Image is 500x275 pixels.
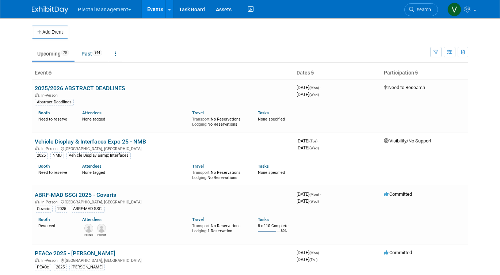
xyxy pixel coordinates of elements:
span: None specified [258,117,285,122]
span: [DATE] [297,92,319,97]
div: None tagged [82,115,186,122]
span: [DATE] [297,250,321,255]
span: - [318,138,320,144]
span: In-Person [41,258,60,263]
span: (Mon) [309,251,319,255]
span: (Tue) [309,139,317,143]
span: Transport: [192,117,211,122]
div: Covaris [35,206,53,212]
span: (Mon) [309,192,319,196]
span: Lodging: [192,175,207,180]
span: In-Person [41,93,60,98]
span: Lodging: [192,229,207,233]
a: Vehicle Display & Interfaces Expo 25 - NMB [35,138,146,145]
span: - [320,250,321,255]
a: 2025/2026 ABSTRACT DEADLINES [35,85,125,92]
a: Tasks [258,110,269,115]
a: Booth [38,164,50,169]
img: Valerie Weld [447,3,461,16]
div: Sujash Chatterjee [97,233,106,237]
div: Abstract Deadlines [35,99,74,106]
div: No Reservations No Reservations [192,169,247,180]
span: Search [414,7,431,12]
div: 2025 [55,206,68,212]
span: (Wed) [309,93,319,97]
img: In-Person Event [35,146,39,150]
span: In-Person [41,200,60,205]
div: ABRF-MAD SSCi [71,206,105,212]
span: - [320,85,321,90]
div: PEACe [35,264,51,271]
span: (Wed) [309,199,319,203]
a: Search [404,3,438,16]
img: In-Person Event [35,258,39,262]
a: Travel [192,110,204,115]
span: - [320,191,321,197]
a: ABRF-MAD SSCi 2025 - Covaris [35,191,116,198]
div: None tagged [82,169,186,175]
div: No Reservations No Reservations [192,115,247,127]
div: [GEOGRAPHIC_DATA], [GEOGRAPHIC_DATA] [35,145,291,151]
a: Tasks [258,217,269,222]
span: [DATE] [297,85,321,90]
div: 8 of 10 Complete [258,224,291,229]
span: [DATE] [297,138,320,144]
img: Melissa Gabello [84,224,93,233]
span: Committed [384,191,412,197]
th: Event [32,67,294,79]
a: PEACe 2025 - [PERSON_NAME] [35,250,115,257]
span: (Wed) [309,146,319,150]
div: 2025 [54,264,67,271]
span: (Thu) [309,258,317,262]
a: Attendees [82,164,102,169]
a: Upcoming70 [32,47,75,61]
span: Visibility/No Support [384,138,431,144]
span: Lodging: [192,122,207,127]
span: In-Person [41,146,60,151]
span: [DATE] [297,257,317,262]
div: No Reservations 1 Reservation [192,222,247,233]
a: Past344 [76,47,108,61]
a: Tasks [258,164,269,169]
div: Reserved [38,222,71,229]
a: Sort by Event Name [48,70,51,76]
a: Booth [38,217,50,222]
a: Booth [38,110,50,115]
div: Need to reserve [38,115,71,122]
span: 344 [92,50,102,56]
td: 80% [281,229,287,239]
div: Vehicle Display &amp; Interfaces [66,152,131,159]
span: [DATE] [297,198,319,204]
a: Attendees [82,110,102,115]
span: Committed [384,250,412,255]
div: [GEOGRAPHIC_DATA], [GEOGRAPHIC_DATA] [35,257,291,263]
img: Sujash Chatterjee [97,224,106,233]
span: [DATE] [297,191,321,197]
span: None specified [258,170,285,175]
div: Need to reserve [38,169,71,175]
span: 70 [61,50,69,56]
div: [GEOGRAPHIC_DATA], [GEOGRAPHIC_DATA] [35,199,291,205]
span: [DATE] [297,145,319,150]
a: Attendees [82,217,102,222]
img: In-Person Event [35,200,39,203]
a: Sort by Participation Type [414,70,418,76]
span: Transport: [192,224,211,228]
div: Melissa Gabello [84,233,93,237]
button: Add Event [32,26,68,39]
span: Transport: [192,170,211,175]
div: [PERSON_NAME] [69,264,105,271]
th: Dates [294,67,381,79]
a: Sort by Start Date [310,70,314,76]
a: Travel [192,164,204,169]
span: (Mon) [309,86,319,90]
img: In-Person Event [35,93,39,97]
div: 2025 [35,152,48,159]
th: Participation [381,67,468,79]
span: Need to Research [384,85,425,90]
img: ExhibitDay [32,6,68,14]
div: NMB [50,152,64,159]
a: Travel [192,217,204,222]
